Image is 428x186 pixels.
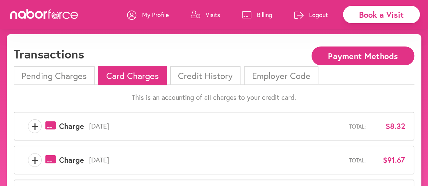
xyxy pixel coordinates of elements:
a: Billing [242,4,272,25]
span: Charge [59,122,84,131]
span: Total: [349,157,366,163]
p: This is an accounting of all charges to your credit card. [14,93,414,102]
li: Employer Code [244,66,318,85]
span: + [28,153,41,167]
span: [DATE] [84,156,349,164]
span: $91.67 [371,156,405,164]
li: Pending Charges [14,66,95,85]
span: Total: [349,123,366,130]
span: + [28,119,41,133]
a: Visits [191,4,220,25]
p: Billing [257,11,272,19]
li: Card Charges [98,66,166,85]
span: Charge [59,156,84,164]
p: Visits [206,11,220,19]
button: Payment Methods [312,46,414,65]
a: My Profile [127,4,169,25]
span: [DATE] [84,122,349,130]
a: Logout [294,4,328,25]
a: Payment Methods [312,52,414,58]
h1: Transactions [14,46,84,61]
p: My Profile [142,11,169,19]
li: Credit History [170,66,240,85]
div: Book a Visit [343,6,420,23]
p: Logout [309,11,328,19]
span: $8.32 [371,122,405,131]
